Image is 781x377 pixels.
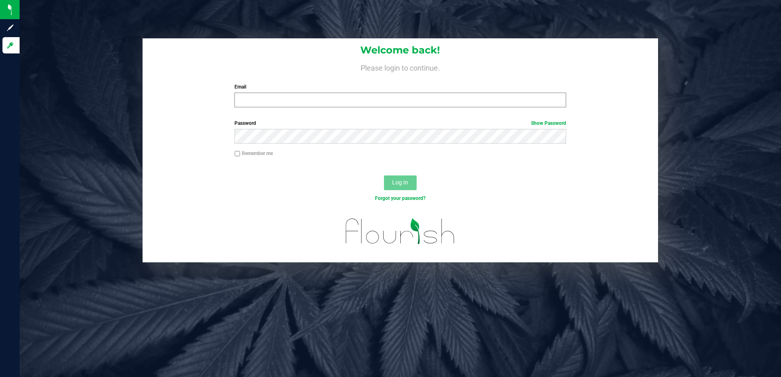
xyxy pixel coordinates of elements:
input: Remember me [234,151,240,157]
img: flourish_logo.svg [336,211,465,252]
a: Show Password [531,120,566,126]
span: Log In [392,179,408,186]
label: Email [234,83,566,91]
h1: Welcome back! [143,45,658,55]
h4: Please login to continue. [143,62,658,72]
inline-svg: Sign up [6,24,14,32]
span: Password [234,120,256,126]
button: Log In [384,175,417,190]
a: Forgot your password? [375,195,426,201]
inline-svg: Log in [6,41,14,49]
label: Remember me [234,150,273,157]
